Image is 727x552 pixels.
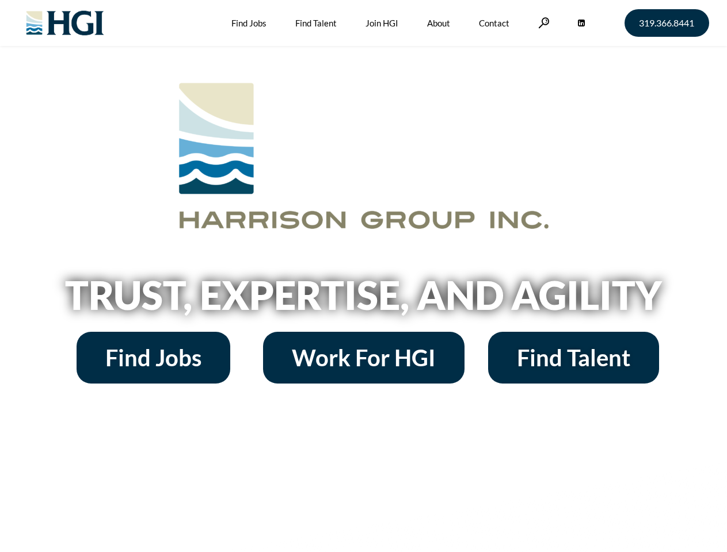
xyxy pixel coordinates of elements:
span: Work For HGI [292,346,436,369]
a: Find Jobs [77,332,230,384]
span: Find Talent [517,346,630,369]
a: Find Talent [488,332,659,384]
a: Work For HGI [263,332,465,384]
span: Find Jobs [105,346,201,369]
a: 319.366.8441 [625,9,709,37]
span: 319.366.8441 [639,18,694,28]
h2: Trust, Expertise, and Agility [36,275,692,315]
a: Search [538,17,550,28]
